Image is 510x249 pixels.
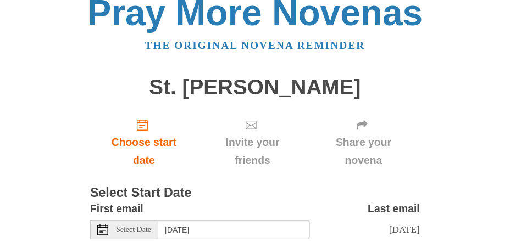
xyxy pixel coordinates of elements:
[209,133,296,169] span: Invite your friends
[145,39,365,51] a: The original novena reminder
[90,200,143,218] label: First email
[307,110,420,175] div: Click "Next" to confirm your start date first.
[368,200,420,218] label: Last email
[101,133,187,169] span: Choose start date
[90,110,198,175] a: Choose start date
[318,133,409,169] span: Share your novena
[90,186,420,200] h3: Select Start Date
[389,224,420,235] span: [DATE]
[198,110,307,175] div: Click "Next" to confirm your start date first.
[116,226,151,234] span: Select Date
[90,76,420,99] h1: St. [PERSON_NAME]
